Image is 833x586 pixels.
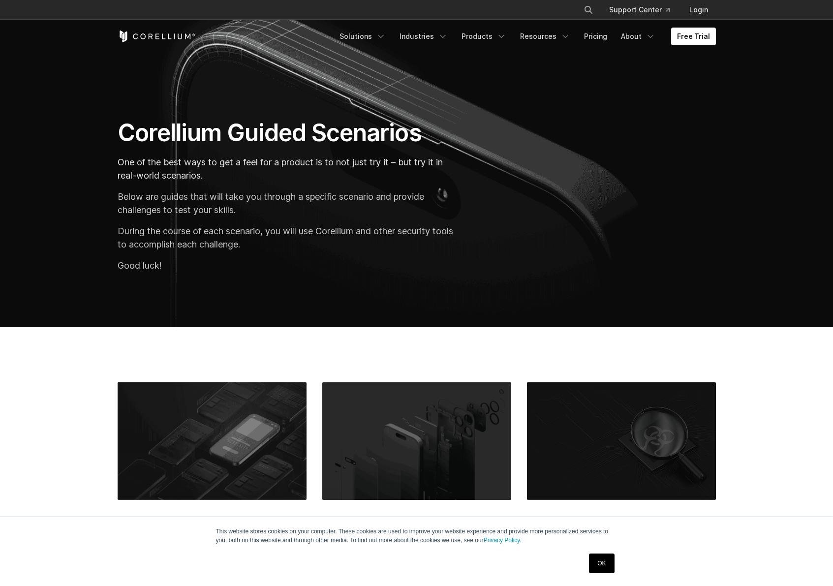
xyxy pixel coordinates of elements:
[322,382,511,500] img: Mobile Vulnerability Research
[334,28,716,45] div: Navigation Menu
[118,516,307,530] h2: Mobile App Pentesting
[118,259,459,272] p: Good luck!
[394,28,454,45] a: Industries
[118,31,196,42] a: Corellium Home
[118,382,307,500] img: Mobile App Pentesting
[615,28,661,45] a: About
[681,1,716,19] a: Login
[118,190,459,216] p: Below are guides that will take you through a specific scenario and provide challenges to test yo...
[514,28,576,45] a: Resources
[580,1,597,19] button: Search
[601,1,678,19] a: Support Center
[671,28,716,45] a: Free Trial
[572,1,716,19] div: Navigation Menu
[527,516,716,530] h2: Mobile Malware Analysis
[578,28,613,45] a: Pricing
[527,382,716,500] img: Mobile Malware Analysis
[456,28,512,45] a: Products
[118,224,459,251] p: During the course of each scenario, you will use Corellium and other security tools to accomplish...
[334,28,392,45] a: Solutions
[484,537,522,544] a: Privacy Policy.
[322,516,511,530] h2: Mobile Vulnerability Research
[118,118,459,148] h1: Corellium Guided Scenarios
[216,527,617,545] p: This website stores cookies on your computer. These cookies are used to improve your website expe...
[118,155,459,182] p: One of the best ways to get a feel for a product is to not just try it – but try it in real-world...
[589,554,614,573] a: OK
